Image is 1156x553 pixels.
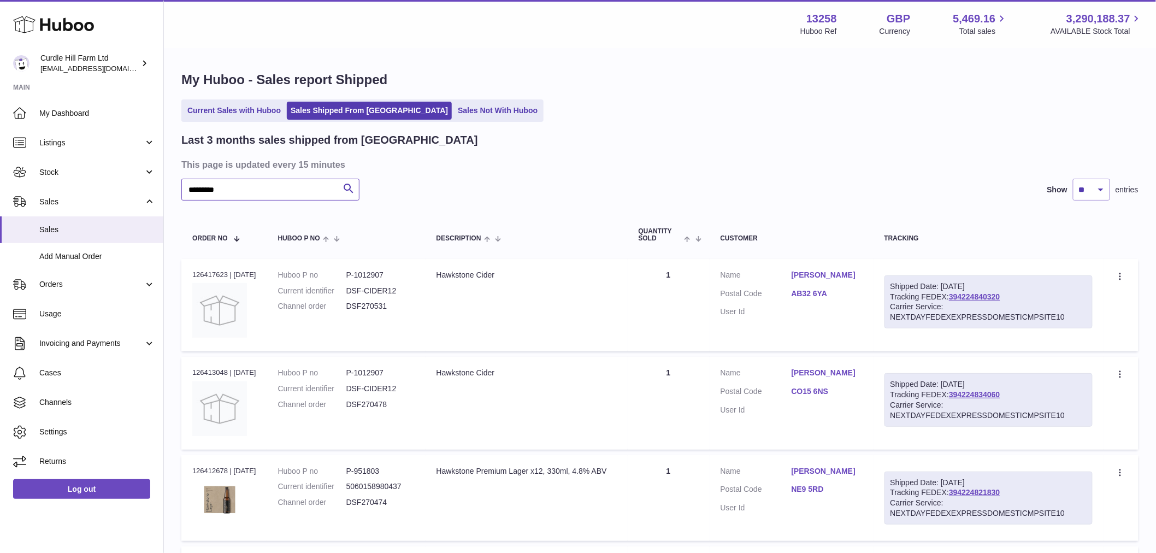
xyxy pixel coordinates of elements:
a: [PERSON_NAME] [792,368,863,378]
dt: Name [721,466,792,479]
span: Settings [39,427,155,437]
dt: User Id [721,307,792,317]
span: AVAILABLE Stock Total [1051,26,1143,37]
td: 1 [628,259,710,351]
div: Shipped Date: [DATE] [890,478,1087,488]
span: Quantity Sold [639,228,682,242]
img: no-photo.jpg [192,381,247,436]
a: [PERSON_NAME] [792,466,863,476]
strong: GBP [887,11,910,26]
div: Tracking [884,235,1093,242]
div: 126413048 | [DATE] [192,368,256,378]
a: AB32 6YA [792,289,863,299]
a: 3,290,188.37 AVAILABLE Stock Total [1051,11,1143,37]
div: Carrier Service: NEXTDAYFEDEXEXPRESSDOMESTICMPSITE10 [890,498,1087,519]
div: Tracking FEDEX: [884,472,1093,525]
div: Hawkstone Cider [437,368,617,378]
a: 394224821830 [949,488,1000,497]
span: Stock [39,167,144,178]
img: internalAdmin-13258@internal.huboo.com [13,55,30,72]
span: Huboo P no [278,235,320,242]
span: My Dashboard [39,108,155,119]
dt: Name [721,270,792,283]
dt: User Id [721,405,792,415]
dt: Channel order [278,301,346,311]
div: 126417623 | [DATE] [192,270,256,280]
strong: 13258 [806,11,837,26]
a: Log out [13,479,150,499]
span: Sales [39,225,155,235]
dt: User Id [721,503,792,513]
span: Returns [39,456,155,467]
td: 1 [628,455,710,542]
span: Listings [39,138,144,148]
span: [EMAIL_ADDRESS][DOMAIN_NAME] [40,64,161,73]
dd: DSF270474 [346,497,415,508]
span: entries [1116,185,1139,195]
a: 394224834060 [949,390,1000,399]
div: Hawkstone Cider [437,270,617,280]
dt: Huboo P no [278,270,346,280]
label: Show [1047,185,1067,195]
span: 5,469.16 [953,11,996,26]
span: Invoicing and Payments [39,338,144,349]
span: Description [437,235,481,242]
a: CO15 6NS [792,386,863,397]
div: Currency [880,26,911,37]
div: 126412678 | [DATE] [192,466,256,476]
dt: Current identifier [278,286,346,296]
dt: Huboo P no [278,466,346,476]
div: Customer [721,235,863,242]
dd: DSF-CIDER12 [346,384,415,394]
dd: DSF270531 [346,301,415,311]
span: Orders [39,279,144,290]
dt: Channel order [278,399,346,410]
dt: Current identifier [278,384,346,394]
h3: This page is updated every 15 minutes [181,158,1136,170]
a: 5,469.16 Total sales [953,11,1008,37]
dd: DSF270478 [346,399,415,410]
div: Tracking FEDEX: [884,275,1093,329]
dt: Channel order [278,497,346,508]
div: Hawkstone Premium Lager x12, 330ml, 4.8% ABV [437,466,617,476]
a: Sales Not With Huboo [454,102,541,120]
div: Carrier Service: NEXTDAYFEDEXEXPRESSDOMESTICMPSITE10 [890,302,1087,322]
dd: 5060158980437 [346,481,415,492]
h1: My Huboo - Sales report Shipped [181,71,1139,89]
img: 132581708521438.jpg [192,479,247,520]
div: Carrier Service: NEXTDAYFEDEXEXPRESSDOMESTICMPSITE10 [890,400,1087,421]
span: Cases [39,368,155,378]
span: Order No [192,235,228,242]
div: Shipped Date: [DATE] [890,281,1087,292]
a: 394224840320 [949,292,1000,301]
a: Sales Shipped From [GEOGRAPHIC_DATA] [287,102,452,120]
dd: P-1012907 [346,270,415,280]
span: Total sales [959,26,1008,37]
dd: P-951803 [346,466,415,476]
h2: Last 3 months sales shipped from [GEOGRAPHIC_DATA] [181,133,478,148]
span: Sales [39,197,144,207]
dd: P-1012907 [346,368,415,378]
span: Channels [39,397,155,408]
dt: Postal Code [721,289,792,302]
div: Shipped Date: [DATE] [890,379,1087,390]
div: Curdle Hill Farm Ltd [40,53,139,74]
dt: Postal Code [721,484,792,497]
dt: Name [721,368,792,381]
img: no-photo.jpg [192,283,247,338]
dt: Current identifier [278,481,346,492]
dt: Postal Code [721,386,792,399]
dt: Huboo P no [278,368,346,378]
td: 1 [628,357,710,449]
a: Current Sales with Huboo [184,102,285,120]
span: 3,290,188.37 [1066,11,1130,26]
a: [PERSON_NAME] [792,270,863,280]
span: Usage [39,309,155,319]
dd: DSF-CIDER12 [346,286,415,296]
div: Huboo Ref [800,26,837,37]
div: Tracking FEDEX: [884,373,1093,427]
a: NE9 5RD [792,484,863,495]
span: Add Manual Order [39,251,155,262]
